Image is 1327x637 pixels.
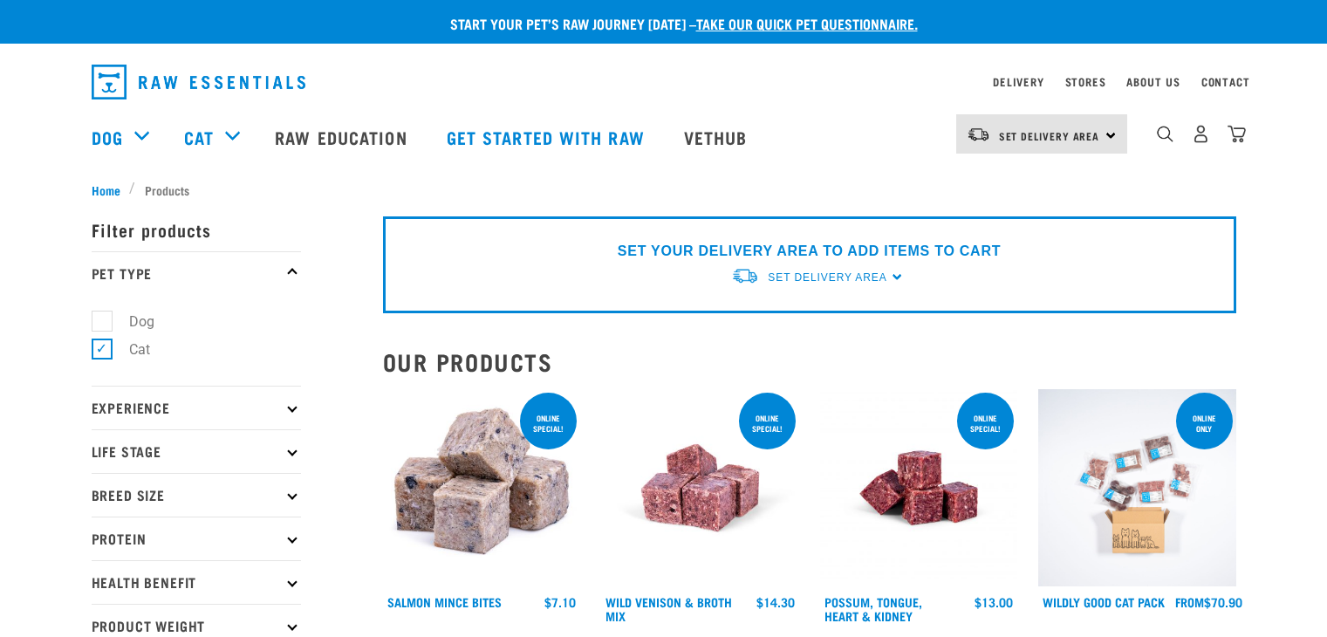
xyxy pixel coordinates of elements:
[999,133,1100,139] span: Set Delivery Area
[544,595,576,609] div: $7.10
[957,405,1014,442] div: ONLINE SPECIAL!
[92,181,120,199] span: Home
[387,599,502,605] a: Salmon Mince Bites
[1065,79,1106,85] a: Stores
[1157,126,1173,142] img: home-icon-1@2x.png
[696,19,918,27] a: take our quick pet questionnaire.
[739,405,796,442] div: ONLINE SPECIAL!
[92,473,301,517] p: Breed Size
[520,405,577,442] div: ONLINE SPECIAL!
[975,595,1013,609] div: $13.00
[820,389,1018,587] img: Possum Tongue Heart Kidney 1682
[78,58,1250,106] nav: dropdown navigation
[92,208,301,251] p: Filter products
[92,124,123,150] a: Dog
[184,124,214,150] a: Cat
[92,517,301,560] p: Protein
[601,389,799,587] img: Vension and heart
[1038,389,1236,587] img: Cat 0 2sec
[605,599,732,619] a: Wild Venison & Broth Mix
[1126,79,1180,85] a: About Us
[383,389,581,587] img: 1141 Salmon Mince 01
[756,595,795,609] div: $14.30
[383,348,1236,375] h2: Our Products
[1176,405,1233,442] div: ONLINE ONLY
[101,311,161,332] label: Dog
[257,102,428,172] a: Raw Education
[92,386,301,429] p: Experience
[1175,595,1242,609] div: $70.90
[92,560,301,604] p: Health Benefit
[92,181,1236,199] nav: breadcrumbs
[967,127,990,142] img: van-moving.png
[993,79,1043,85] a: Delivery
[92,251,301,295] p: Pet Type
[731,267,759,285] img: van-moving.png
[618,241,1001,262] p: SET YOUR DELIVERY AREA TO ADD ITEMS TO CART
[1175,599,1204,605] span: FROM
[824,599,922,619] a: Possum, Tongue, Heart & Kidney
[1201,79,1250,85] a: Contact
[429,102,667,172] a: Get started with Raw
[1043,599,1165,605] a: Wildly Good Cat Pack
[92,429,301,473] p: Life Stage
[768,271,886,284] span: Set Delivery Area
[1192,125,1210,143] img: user.png
[1228,125,1246,143] img: home-icon@2x.png
[667,102,770,172] a: Vethub
[101,339,157,360] label: Cat
[92,181,130,199] a: Home
[92,65,305,99] img: Raw Essentials Logo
